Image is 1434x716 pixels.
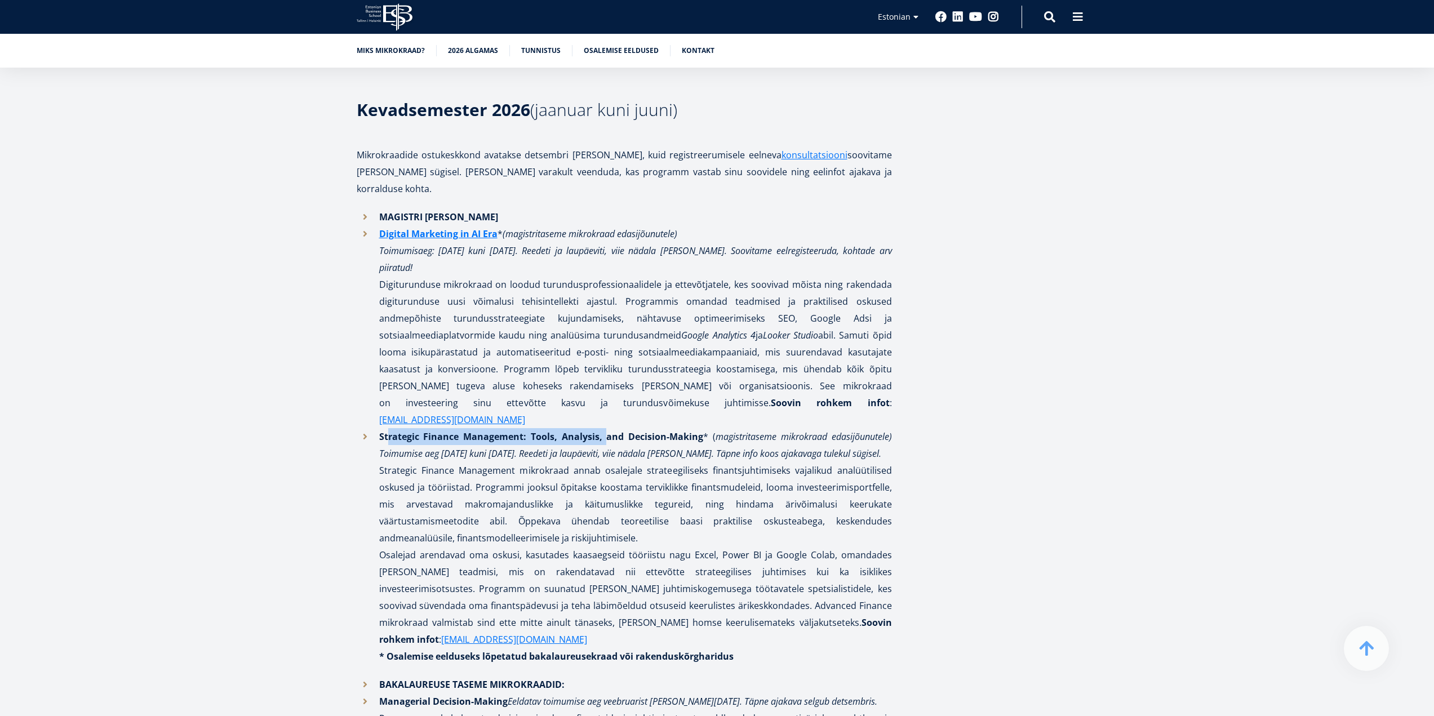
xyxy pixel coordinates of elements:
[379,225,498,242] a: Digital Marketing in AI Era
[379,411,525,428] a: [EMAIL_ADDRESS][DOMAIN_NAME]
[357,146,892,197] p: Mikrokraadide ostukeskkond avatakse detsembri [PERSON_NAME], kuid registreerumisele eelneva soovi...
[379,228,498,240] strong: Digital Marketing in AI Era
[969,11,982,23] a: Youtube
[379,430,704,443] strong: Strategic Finance Management: Tools, Analysis, and Decision-Making
[763,329,818,341] em: Looker Studio
[384,447,881,460] em: oimumise aeg [DATE] kuni [DATE]. Reedeti ja laupäeviti, viie nädala [PERSON_NAME]. Täpne info koo...
[441,631,587,648] a: [EMAIL_ADDRESS][DOMAIN_NAME]
[771,397,890,409] strong: Soovin rohkem infot
[379,546,892,665] p: Osalejad arendavad oma oskusi, kasutades kaasaegseid tööriistu nagu Excel, Power BI ja Google Col...
[379,695,508,708] strong: Managerial Decision-Making
[682,45,714,56] a: Kontakt
[508,695,877,708] em: Eeldatav toimumise aeg veebruarist [PERSON_NAME][DATE]. Täpne ajakava selgub detsembris.
[357,101,892,135] h3: (jaanuar kuni juuni)
[503,228,677,240] em: (magistritaseme mikrokraad edasijõunutele)
[379,678,565,691] strong: BAKALAUREUSE TASEME MIKROKRAADID:
[681,329,755,341] em: Google Analytics 4
[379,211,498,223] strong: MAGISTRI [PERSON_NAME]
[952,11,964,23] a: Linkedin
[521,45,561,56] a: Tunnistus
[584,45,659,56] a: Osalemise eeldused
[935,11,947,23] a: Facebook
[357,45,425,56] a: Miks mikrokraad?
[782,146,847,163] a: konsultatsiooni
[379,225,892,428] p: * Digiturunduse mikrokraad on loodud turundusprofessionaalidele ja ettevõtjatele, kes soovivad mõ...
[988,11,999,23] a: Instagram
[448,45,498,56] a: 2026 algamas
[357,98,530,121] strong: Kevadsemester 2026
[379,650,734,662] strong: * Osalemise eelduseks lõpetatud bakalaureusekraad või rakenduskõrgharidus
[379,244,892,274] em: Toimumisaeg: [DATE] kuni [DATE]. Reedeti ja laupäeviti, viie nädala [PERSON_NAME]. Soovitame eelr...
[379,428,892,546] p: * ( Strategic Finance Management mikrokraad annab osalejale strateegiliseks finantsjuhtimiseks va...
